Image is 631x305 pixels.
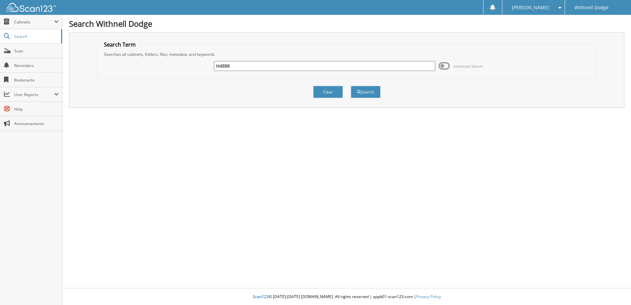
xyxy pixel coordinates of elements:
span: Announcements [14,121,59,126]
span: [PERSON_NAME] [512,6,549,10]
div: © [DATE]-[DATE] [DOMAIN_NAME]. All rights reserved | appb01-scan123-com | [62,289,631,305]
span: Scan [14,48,59,54]
span: Advanced Search [453,64,483,69]
h1: Search Withnell Dodge [69,18,624,29]
div: Searches all cabinets, folders, files, metadata, and keywords [101,51,593,57]
span: Scan123 [253,294,269,299]
span: Reminders [14,63,59,68]
button: Clear [313,86,343,98]
span: Help [14,106,59,112]
span: Withnell Dodge [575,6,609,10]
legend: Search Term [101,41,139,48]
span: Search [14,34,58,39]
span: Cabinets [14,19,54,25]
span: User Reports [14,92,54,97]
button: Search [351,86,381,98]
img: scan123-logo-white.svg [7,3,56,12]
a: Privacy Policy [416,294,441,299]
span: Bookmarks [14,77,59,83]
